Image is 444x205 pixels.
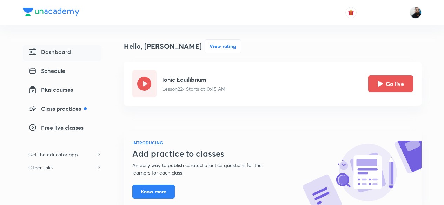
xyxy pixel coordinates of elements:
[132,139,279,146] h6: INTRODUCING
[23,161,58,174] h6: Other links
[132,185,175,199] button: Know more
[23,121,101,137] a: Free live classes
[23,83,101,99] a: Plus courses
[132,149,279,159] h3: Add practice to classes
[23,64,101,80] a: Schedule
[368,75,413,92] button: Go live
[28,123,84,132] span: Free live classes
[23,102,101,118] a: Class practices
[23,8,79,18] a: Company Logo
[162,75,225,84] h5: Ionic Equilibrium
[23,45,101,61] a: Dashboard
[345,7,357,18] button: avatar
[28,86,73,94] span: Plus courses
[28,48,71,56] span: Dashboard
[23,8,79,16] img: Company Logo
[162,85,225,93] p: Lesson 22 • Starts at 10:45 AM
[23,148,84,161] h6: Get the educator app
[28,67,65,75] span: Schedule
[410,7,422,19] img: Sumit Kumar Agrawal
[28,104,87,113] span: Class practices
[348,9,354,16] img: avatar
[124,41,202,52] h4: Hello, [PERSON_NAME]
[132,162,279,176] p: An easy way to publish curated practice questions for the learners for each class.
[205,39,241,53] button: View rating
